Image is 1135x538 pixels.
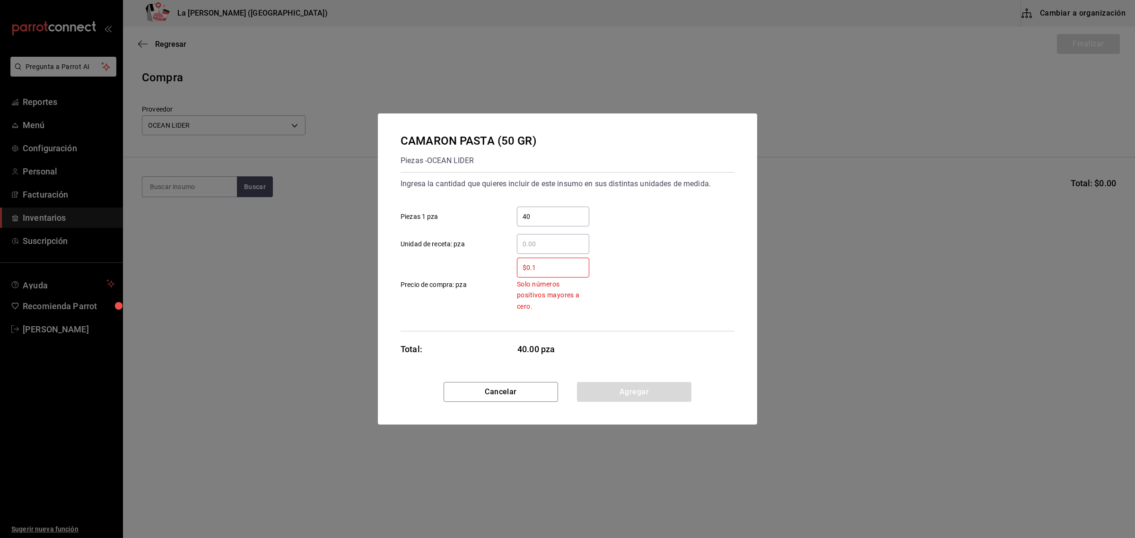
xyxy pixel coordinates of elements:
div: CAMARON PASTA (50 GR) [401,132,536,149]
span: 40.00 pza [517,343,590,356]
div: Piezas - OCEAN LIDER [401,153,536,168]
span: Piezas 1 pza [401,212,438,222]
input: Solo números positivos mayores a cero.Precio de compra: pza [517,262,589,273]
span: Precio de compra: pza [401,280,467,290]
input: Unidad de receta: pza [517,238,589,250]
div: Ingresa la cantidad que quieres incluir de este insumo en sus distintas unidades de medida. [401,176,734,191]
p: Solo números positivos mayores a cero. [517,279,589,312]
input: Piezas 1 pza [517,211,589,222]
button: Cancelar [444,382,558,402]
div: Total: [401,343,422,356]
span: Unidad de receta: pza [401,239,465,249]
